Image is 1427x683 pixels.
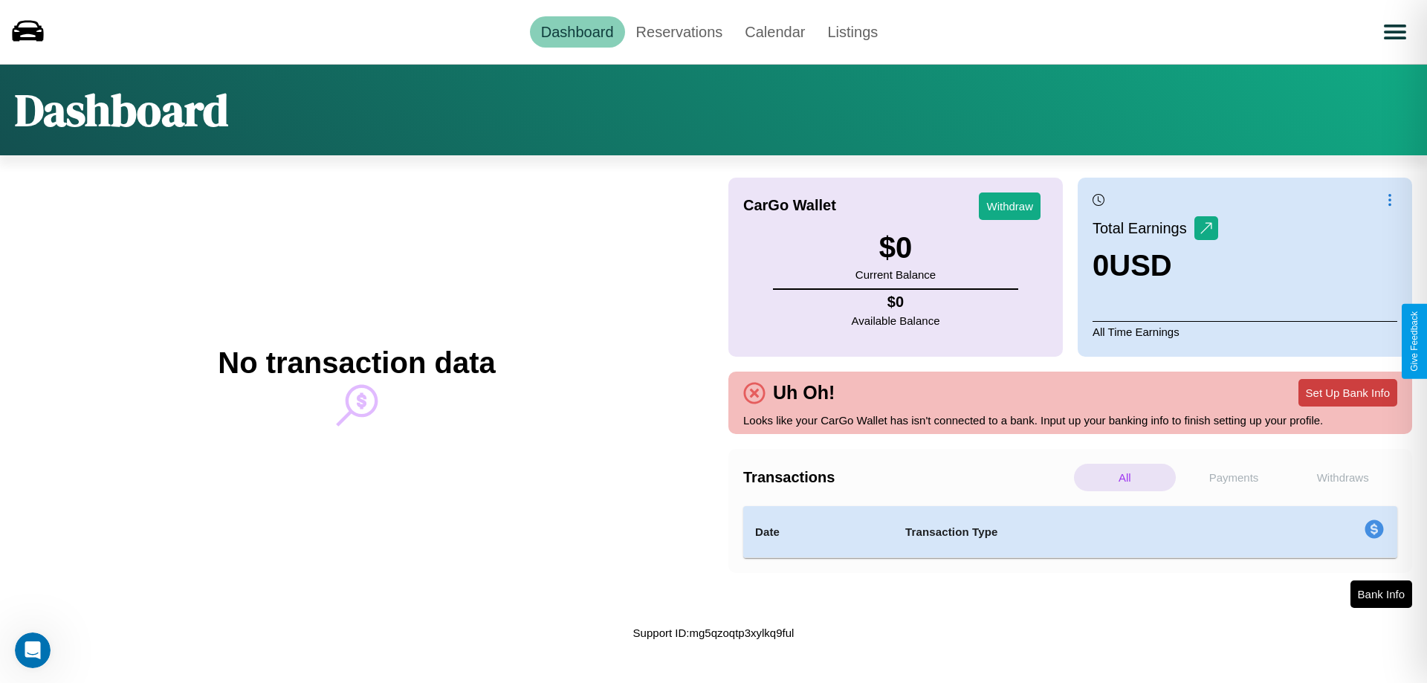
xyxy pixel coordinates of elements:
[855,231,936,265] h3: $ 0
[1093,215,1194,242] p: Total Earnings
[852,311,940,331] p: Available Balance
[816,16,889,48] a: Listings
[1350,580,1412,608] button: Bank Info
[743,469,1070,486] h4: Transactions
[766,382,842,404] h4: Uh Oh!
[743,197,836,214] h4: CarGo Wallet
[1409,311,1420,372] div: Give Feedback
[1093,249,1218,282] h3: 0 USD
[1093,321,1397,342] p: All Time Earnings
[218,346,495,380] h2: No transaction data
[743,506,1397,558] table: simple table
[1074,464,1176,491] p: All
[755,523,881,541] h4: Date
[1374,11,1416,53] button: Open menu
[530,16,625,48] a: Dashboard
[15,80,228,140] h1: Dashboard
[905,523,1243,541] h4: Transaction Type
[852,294,940,311] h4: $ 0
[633,623,795,643] p: Support ID: mg5qzoqtp3xylkq9ful
[1292,464,1394,491] p: Withdraws
[15,632,51,668] iframe: Intercom live chat
[743,410,1397,430] p: Looks like your CarGo Wallet has isn't connected to a bank. Input up your banking info to finish ...
[1183,464,1285,491] p: Payments
[625,16,734,48] a: Reservations
[855,265,936,285] p: Current Balance
[734,16,816,48] a: Calendar
[979,192,1041,220] button: Withdraw
[1298,379,1397,407] button: Set Up Bank Info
